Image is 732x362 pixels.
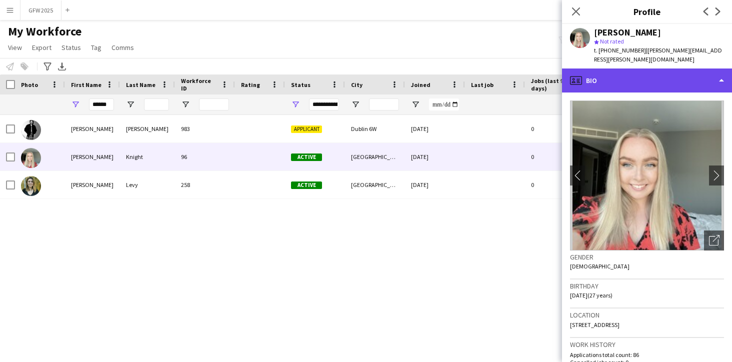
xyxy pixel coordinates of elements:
[369,98,399,110] input: City Filter Input
[71,81,101,88] span: First Name
[199,98,229,110] input: Workforce ID Filter Input
[41,60,53,72] app-action-btn: Advanced filters
[570,252,724,261] h3: Gender
[291,81,310,88] span: Status
[405,171,465,198] div: [DATE]
[562,68,732,92] div: Bio
[525,171,590,198] div: 0
[562,5,732,18] h3: Profile
[570,262,629,270] span: [DEMOGRAPHIC_DATA]
[181,100,190,109] button: Open Filter Menu
[21,81,38,88] span: Photo
[8,24,81,39] span: My Workforce
[594,28,661,37] div: [PERSON_NAME]
[351,100,360,109] button: Open Filter Menu
[175,115,235,142] div: 983
[570,351,724,358] p: Applications total count: 86
[126,100,135,109] button: Open Filter Menu
[61,43,81,52] span: Status
[291,153,322,161] span: Active
[65,171,120,198] div: [PERSON_NAME]
[111,43,134,52] span: Comms
[181,77,217,92] span: Workforce ID
[107,41,138,54] a: Comms
[471,81,493,88] span: Last job
[345,171,405,198] div: [GEOGRAPHIC_DATA]
[144,98,169,110] input: Last Name Filter Input
[525,115,590,142] div: 0
[175,143,235,170] div: 96
[89,98,114,110] input: First Name Filter Input
[570,340,724,349] h3: Work history
[405,143,465,170] div: [DATE]
[570,310,724,319] h3: Location
[594,46,722,63] span: | [PERSON_NAME][EMAIL_ADDRESS][PERSON_NAME][DOMAIN_NAME]
[531,77,572,92] span: Jobs (last 90 days)
[56,60,68,72] app-action-btn: Export XLSX
[704,230,724,250] div: Open photos pop-in
[8,43,22,52] span: View
[351,81,362,88] span: City
[120,171,175,198] div: Levy
[126,81,155,88] span: Last Name
[21,148,41,168] img: Danielle Knight
[600,37,624,45] span: Not rated
[570,100,724,250] img: Crew avatar or photo
[71,100,80,109] button: Open Filter Menu
[405,115,465,142] div: [DATE]
[291,100,300,109] button: Open Filter Menu
[411,100,420,109] button: Open Filter Menu
[345,143,405,170] div: [GEOGRAPHIC_DATA]
[65,115,120,142] div: [PERSON_NAME]
[241,81,260,88] span: Rating
[175,171,235,198] div: 258
[594,46,646,54] span: t. [PHONE_NUMBER]
[120,143,175,170] div: Knight
[429,98,459,110] input: Joined Filter Input
[291,125,322,133] span: Applicant
[345,115,405,142] div: Dublin 6W
[570,321,619,328] span: [STREET_ADDRESS]
[4,41,26,54] a: View
[28,41,55,54] a: Export
[32,43,51,52] span: Export
[570,291,612,299] span: [DATE] (27 years)
[57,41,85,54] a: Status
[120,115,175,142] div: [PERSON_NAME]
[21,120,41,140] img: Daniel Thomas
[291,181,322,189] span: Active
[525,143,590,170] div: 0
[87,41,105,54] a: Tag
[21,176,41,196] img: Danielle Levy
[411,81,430,88] span: Joined
[20,0,61,20] button: GFW 2025
[570,281,724,290] h3: Birthday
[91,43,101,52] span: Tag
[65,143,120,170] div: [PERSON_NAME]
